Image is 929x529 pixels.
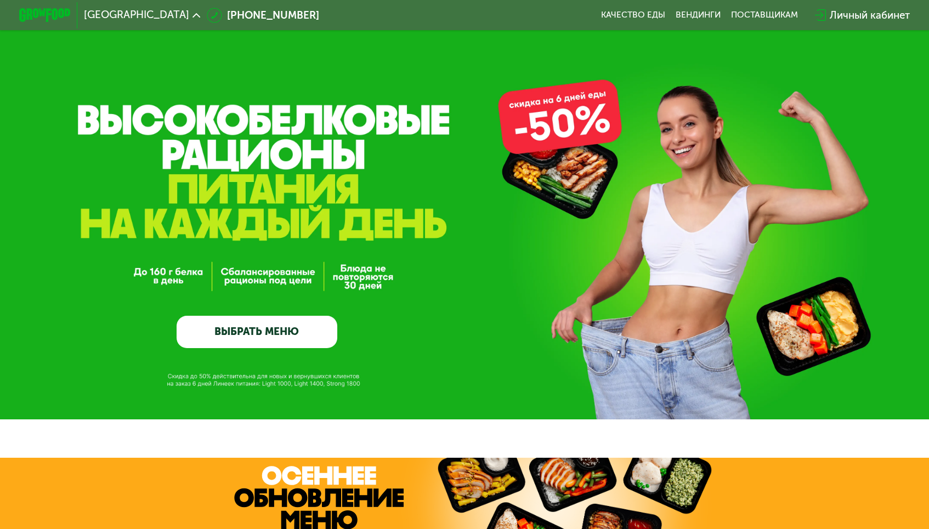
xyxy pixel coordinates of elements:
a: [PHONE_NUMBER] [207,8,320,23]
a: ВЫБРАТЬ МЕНЮ [177,316,337,348]
div: поставщикам [731,10,798,20]
div: Личный кабинет [830,8,910,23]
a: Качество еды [601,10,665,20]
a: Вендинги [676,10,721,20]
span: [GEOGRAPHIC_DATA] [84,10,189,20]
